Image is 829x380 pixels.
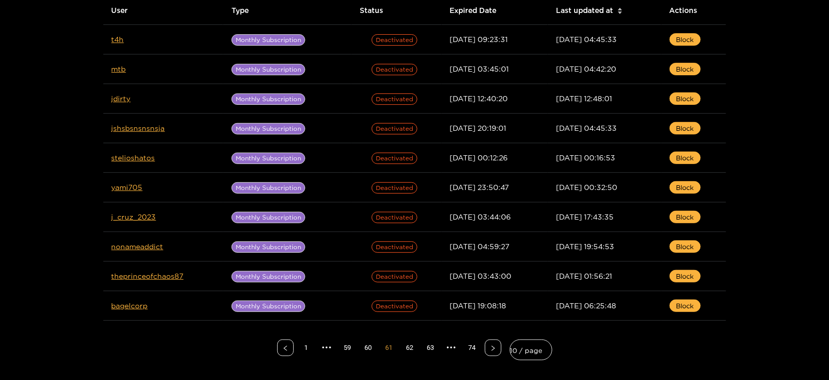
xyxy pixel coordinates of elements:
span: [DATE] 03:43:00 [450,272,512,280]
button: Block [670,152,701,164]
span: left [282,345,289,351]
span: [DATE] 04:45:33 [556,124,617,132]
a: t4h [112,35,124,43]
li: Previous 5 Pages [319,340,335,356]
span: Monthly Subscription [232,64,305,75]
li: Previous Page [277,340,294,356]
li: 74 [464,340,481,356]
a: 61 [382,340,397,356]
a: nonameaddict [112,242,164,250]
span: [DATE] 12:48:01 [556,94,612,102]
span: Block [676,93,694,104]
button: Block [670,211,701,223]
button: Block [670,181,701,194]
span: Deactivated [372,301,417,312]
button: Block [670,92,701,105]
span: [DATE] 17:43:35 [556,213,614,221]
span: Monthly Subscription [232,153,305,164]
span: [DATE] 19:08:18 [450,302,507,309]
button: left [277,340,294,356]
span: right [490,345,496,351]
button: Block [670,33,701,46]
span: [DATE] 06:25:48 [556,302,616,309]
a: yami705 [112,183,143,191]
span: [DATE] 00:12:26 [450,154,508,161]
span: Deactivated [372,93,417,105]
span: Block [676,34,694,45]
span: Deactivated [372,153,417,164]
a: 63 [423,340,439,356]
span: ••• [319,340,335,356]
a: 74 [465,340,480,356]
a: 62 [402,340,418,356]
span: Monthly Subscription [232,241,305,253]
span: [DATE] 03:45:01 [450,65,509,73]
span: Deactivated [372,212,417,223]
span: Block [676,241,694,252]
button: Block [670,300,701,312]
span: caret-down [617,10,623,16]
a: 60 [361,340,376,356]
span: Deactivated [372,271,417,282]
span: Monthly Subscription [232,34,305,46]
a: 59 [340,340,356,356]
a: jshsbsnsnsnsja [112,124,165,132]
span: Monthly Subscription [232,93,305,105]
span: Monthly Subscription [232,212,305,223]
span: [DATE] 00:16:53 [556,154,615,161]
span: [DATE] 23:50:47 [450,183,509,191]
span: [DATE] 04:42:20 [556,65,616,73]
a: mtb [112,65,126,73]
button: Block [670,63,701,75]
span: caret-up [617,6,623,12]
span: Deactivated [372,182,417,194]
span: [DATE] 04:45:33 [556,35,617,43]
span: Block [676,182,694,193]
a: theprinceofchaos87 [112,272,184,280]
button: Block [670,270,701,282]
span: Block [676,271,694,281]
span: [DATE] 20:19:01 [450,124,507,132]
span: Block [676,64,694,74]
span: Monthly Subscription [232,271,305,282]
span: [DATE] 12:40:20 [450,94,508,102]
span: [DATE] 09:23:31 [450,35,508,43]
span: [DATE] 00:32:50 [556,183,617,191]
a: bagelcorp [112,302,148,309]
span: Deactivated [372,241,417,253]
a: stelioshatos [112,154,155,161]
span: Deactivated [372,64,417,75]
button: Block [670,122,701,134]
span: Last updated at [556,5,613,16]
span: [DATE] 01:56:21 [556,272,612,280]
span: 10 / page [510,343,552,357]
span: Block [676,123,694,133]
span: Deactivated [372,34,417,46]
span: Block [676,212,694,222]
li: Next 5 Pages [443,340,460,356]
a: 1 [298,340,314,356]
span: [DATE] 03:44:06 [450,213,511,221]
span: Block [676,301,694,311]
span: Block [676,153,694,163]
li: 60 [360,340,377,356]
span: Monthly Subscription [232,182,305,194]
a: jdirty [112,94,131,102]
span: Deactivated [372,123,417,134]
li: Next Page [485,340,501,356]
li: 1 [298,340,315,356]
button: Block [670,240,701,253]
li: 61 [381,340,398,356]
a: j_cruz_2023 [112,213,156,221]
span: ••• [443,340,460,356]
span: [DATE] 19:54:53 [556,242,614,250]
button: right [485,340,501,356]
span: [DATE] 04:59:27 [450,242,510,250]
span: Monthly Subscription [232,301,305,312]
span: Monthly Subscription [232,123,305,134]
